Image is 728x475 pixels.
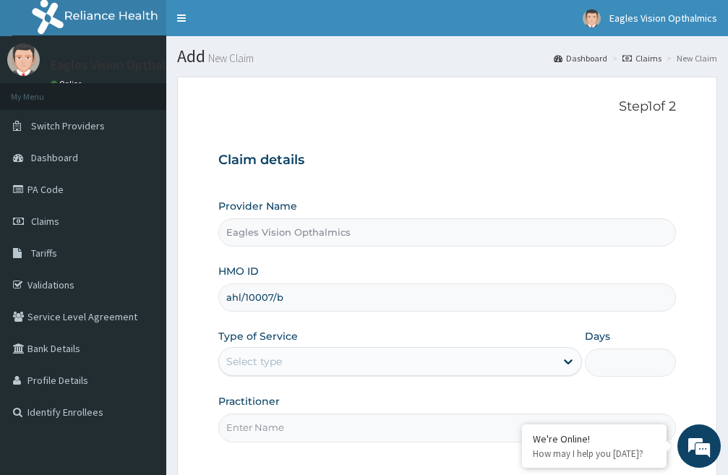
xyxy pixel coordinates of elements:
label: Type of Service [218,329,298,343]
p: How may I help you today? [533,448,656,460]
input: Enter Name [218,414,676,442]
label: Practitioner [218,394,280,408]
span: Switch Providers [31,119,105,132]
input: Enter HMO ID [218,283,676,312]
div: Select type [226,354,282,369]
a: Claims [622,52,661,64]
a: Dashboard [554,52,607,64]
label: Days [585,329,610,343]
span: Tariffs [31,247,57,260]
span: Claims [31,215,59,228]
small: New Claim [205,53,254,64]
h1: Add [177,47,717,66]
li: New Claim [663,52,717,64]
label: HMO ID [218,264,259,278]
img: User Image [7,43,40,76]
img: User Image [583,9,601,27]
span: Dashboard [31,151,78,164]
label: Provider Name [218,199,297,213]
span: Eagles Vision Opthalmics [609,12,717,25]
div: We're Online! [533,432,656,445]
p: Step 1 of 2 [218,99,676,115]
p: Eagles Vision Opthalmics [51,59,191,72]
a: Online [51,79,85,89]
h3: Claim details [218,153,676,168]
